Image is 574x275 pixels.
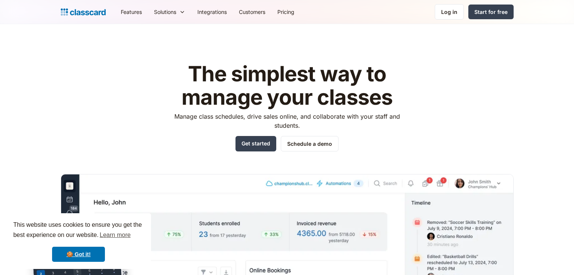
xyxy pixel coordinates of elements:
a: Integrations [191,3,233,20]
a: home [61,7,106,17]
a: Pricing [271,3,300,20]
a: learn more about cookies [98,229,132,241]
a: Log in [435,4,464,20]
a: dismiss cookie message [52,247,105,262]
span: This website uses cookies to ensure you get the best experience on our website. [13,220,144,241]
div: Solutions [148,3,191,20]
div: Log in [441,8,457,16]
div: cookieconsent [6,213,151,269]
div: Start for free [474,8,508,16]
p: Manage class schedules, drive sales online, and collaborate with your staff and students. [167,112,407,130]
a: Schedule a demo [281,136,339,151]
a: Customers [233,3,271,20]
div: Solutions [154,8,176,16]
h1: The simplest way to manage your classes [167,63,407,109]
a: Features [115,3,148,20]
a: Start for free [468,5,514,19]
a: Get started [235,136,276,151]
